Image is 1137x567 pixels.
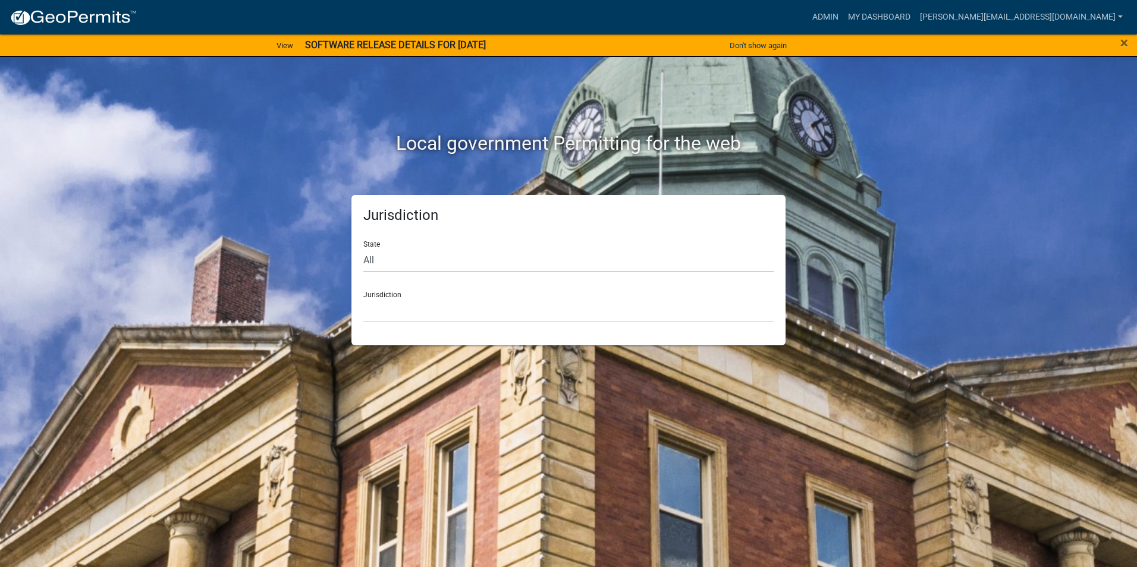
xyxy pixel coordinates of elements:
h5: Jurisdiction [363,207,774,224]
a: [PERSON_NAME][EMAIL_ADDRESS][DOMAIN_NAME] [915,6,1127,29]
h2: Local government Permitting for the web [238,132,899,155]
a: View [272,36,298,55]
button: Close [1120,36,1128,50]
a: My Dashboard [843,6,915,29]
span: × [1120,34,1128,51]
strong: SOFTWARE RELEASE DETAILS FOR [DATE] [305,39,486,51]
a: Admin [808,6,843,29]
button: Don't show again [725,36,791,55]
